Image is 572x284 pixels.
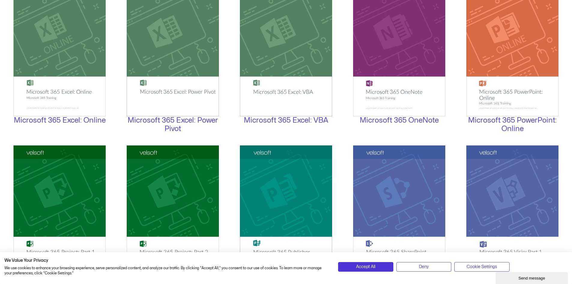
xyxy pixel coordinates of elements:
span: Deny [419,264,429,270]
button: Adjust cookie preferences [454,262,509,272]
span: Cookie Settings [467,264,497,270]
button: Deny all cookies [396,262,451,272]
a: Microsoft 365 Excel: VBA [244,117,328,124]
a: Microsoft 365 OneNote [360,117,439,124]
a: Microsoft 365 Excel: Online [14,117,106,124]
a: Microsoft 365 Excel: Power Pivot [128,117,218,133]
h2: We Value Your Privacy [5,258,329,263]
iframe: chat widget [496,271,569,284]
p: We use cookies to enhance your browsing experience, serve personalized content, and analyze our t... [5,266,329,276]
a: Microsoft 365 PowerPoint: Online [468,117,557,133]
span: Accept All [356,264,375,270]
button: Accept all cookies [338,262,393,272]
